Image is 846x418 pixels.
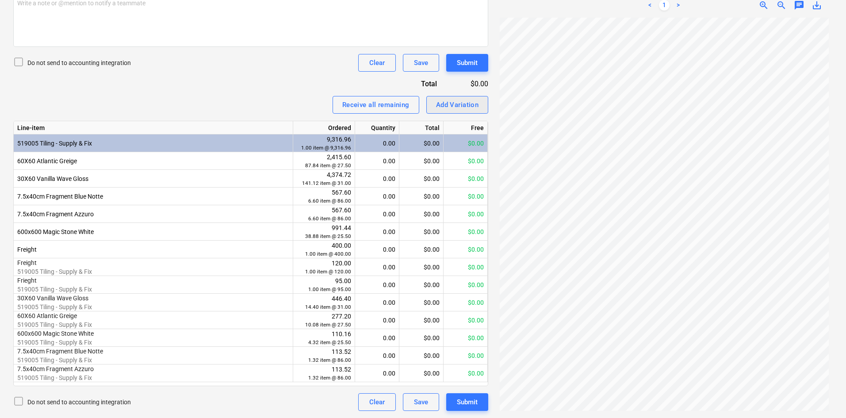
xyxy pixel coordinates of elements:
button: Save [403,393,439,411]
span: 519005 Tiling - Supply & Fix [17,303,92,311]
div: 277.20 [297,312,351,329]
div: $0.00 [399,294,444,311]
div: Receive all remaining [342,99,410,111]
div: Line-item [14,121,293,134]
small: 10.08 item @ 27.50 [305,322,351,328]
div: $0.00 [399,241,444,258]
div: 567.60 [297,206,351,222]
div: Submit [457,57,478,69]
div: Freight [14,241,293,258]
small: 38.88 item @ 25.50 [305,233,351,239]
span: 7.5x40cm Fragment Blue Notte [17,348,103,355]
div: 0.00 [359,311,395,329]
span: 519005 Tiling - Supply & Fix [17,140,92,147]
span: 519005 Tiling - Supply & Fix [17,321,92,328]
span: 600x600 Magic Stone White [17,330,94,337]
div: 400.00 [297,242,351,258]
div: $0.00 [399,205,444,223]
small: 14.40 item @ 31.00 [305,304,351,310]
div: 0.00 [359,329,395,347]
small: 141.12 item @ 31.00 [302,180,351,186]
div: 120.00 [297,259,351,276]
button: Clear [358,54,396,72]
div: 113.52 [297,348,351,364]
small: 6.60 item @ 86.00 [308,198,351,204]
div: 95.00 [297,277,351,293]
div: 0.00 [359,276,395,294]
div: $0.00 [444,241,488,258]
div: 0.00 [359,347,395,364]
div: $0.00 [444,329,488,347]
div: $0.00 [399,329,444,347]
div: Save [414,396,428,408]
small: 1.00 item @ 95.00 [308,286,351,292]
div: Clear [369,57,385,69]
div: $0.00 [444,311,488,329]
div: $0.00 [444,205,488,223]
div: 991.44 [297,224,351,240]
small: 1.00 item @ 9,316.96 [301,145,351,151]
div: Submit [457,396,478,408]
div: $0.00 [399,311,444,329]
small: 6.60 item @ 86.00 [308,215,351,222]
small: 1.32 item @ 86.00 [308,375,351,381]
div: Quantity [355,121,399,134]
p: Do not send to accounting integration [27,398,131,406]
span: 30X60 Vanilla Wave Gloss [17,295,88,302]
div: 0.00 [359,241,395,258]
small: 87.84 item @ 27.50 [305,162,351,169]
span: 7.5x40cm Fragment Azzuro [17,365,94,372]
small: 4.32 item @ 25.50 [308,339,351,345]
div: 0.00 [359,364,395,382]
div: $0.00 [444,223,488,241]
div: $0.00 [444,152,488,170]
div: 7.5x40cm Fragment Blue Notte [14,188,293,205]
div: Clear [369,396,385,408]
div: 2,415.60 [297,153,351,169]
div: 4,374.72 [297,171,351,187]
div: 0.00 [359,205,395,223]
button: Submit [446,54,488,72]
div: $0.00 [444,294,488,311]
div: Ordered [293,121,355,134]
button: Submit [446,393,488,411]
div: 446.40 [297,295,351,311]
iframe: Chat Widget [802,376,846,418]
div: $0.00 [399,134,444,152]
button: Save [403,54,439,72]
div: $0.00 [399,347,444,364]
div: $0.00 [444,134,488,152]
div: $0.00 [444,276,488,294]
div: 0.00 [359,152,395,170]
div: $0.00 [399,170,444,188]
span: 519005 Tiling - Supply & Fix [17,286,92,293]
button: Add Variation [426,96,489,114]
div: 0.00 [359,223,395,241]
div: 567.60 [297,188,351,205]
span: Frieght [17,277,37,284]
div: $0.00 [444,347,488,364]
div: 110.16 [297,330,351,346]
button: Clear [358,393,396,411]
div: $0.00 [399,258,444,276]
div: 600x600 Magic Stone White [14,223,293,241]
div: $0.00 [399,223,444,241]
span: 519005 Tiling - Supply & Fix [17,339,92,346]
button: Receive all remaining [333,96,419,114]
div: $0.00 [451,79,488,89]
div: $0.00 [399,152,444,170]
div: 0.00 [359,188,395,205]
div: $0.00 [399,364,444,382]
div: 113.52 [297,365,351,382]
div: Total [399,121,444,134]
div: 0.00 [359,294,395,311]
div: $0.00 [399,276,444,294]
div: Save [414,57,428,69]
div: Add Variation [436,99,479,111]
p: Do not send to accounting integration [27,58,131,67]
div: 7.5x40cm Fragment Azzuro [14,205,293,223]
div: 60X60 Atlantic Greige [14,152,293,170]
span: 60X60 Atlantic Greige [17,312,77,319]
div: 30X60 Vanilla Wave Gloss [14,170,293,188]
